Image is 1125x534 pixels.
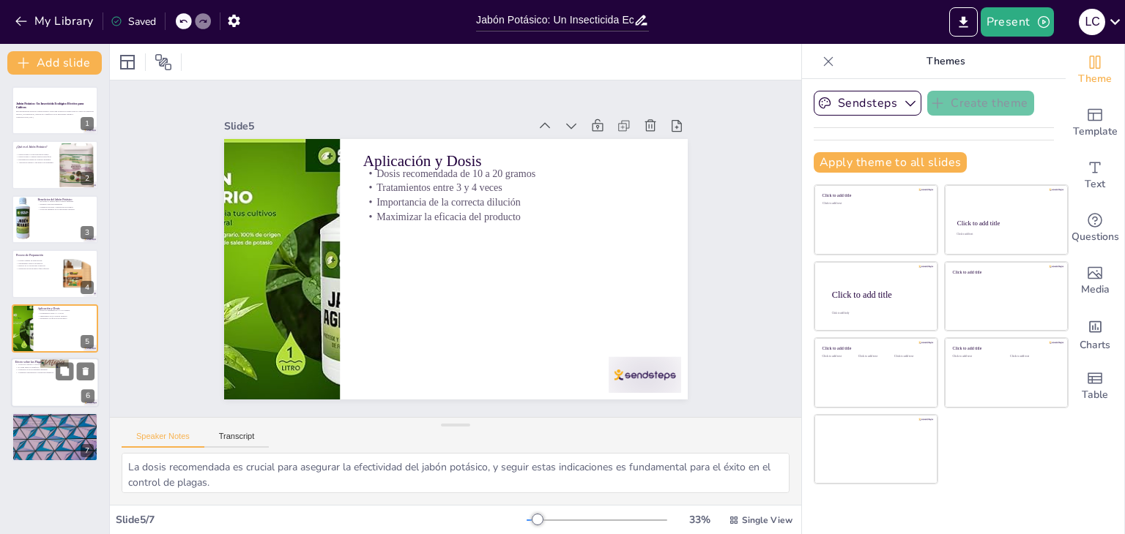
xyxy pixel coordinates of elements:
[16,265,55,268] p: Reposo de 24 horas para la mezcla
[37,206,94,208] p: Limpieza de hojas y prevención de hongos
[1066,44,1124,97] div: Change the overall theme
[122,432,204,448] button: Speaker Notes
[391,126,684,239] p: Aplicación y Dosis
[949,7,978,37] button: Export to PowerPoint
[15,366,94,369] p: No daña insectos benéficos
[37,317,94,320] p: Maximizar la eficacia del producto
[15,360,94,364] p: Efecto sobre las Plagas
[858,355,891,358] div: Click to add text
[953,355,999,358] div: Click to add text
[122,453,790,493] textarea: La dosis recomendada es crucial para asegurar la efectividad del jabón potásico, y seguir estas i...
[1066,255,1124,307] div: Add images, graphics, shapes or video
[37,208,94,211] p: Solución amigable en la agricultura orgánica
[16,253,55,257] p: Proceso de Preparación
[81,335,94,348] div: 5
[1081,282,1110,298] span: Media
[384,155,675,262] p: Tratamientos entre 3 y 4 veces
[16,155,55,158] p: Jabón potásico combate plagas específicas
[155,53,172,71] span: Position
[12,304,98,353] div: 5
[957,233,1054,236] div: Click to add text
[12,413,98,461] div: 7
[1066,149,1124,202] div: Add text boxes
[388,142,679,249] p: Dosis recomendada de 10 a 20 gramos
[16,268,55,271] p: Obtención de un producto final efectivo
[832,289,926,299] div: Click to add title
[16,110,94,116] p: Esta presentación explora el jabón potásico como una solución ecológica para el control de plagas...
[832,312,924,315] div: Click to add body
[11,10,100,33] button: My Library
[16,102,83,109] strong: Jabón Potásico: Un Insecticida Ecológico Efectivo para Cultivos
[16,260,55,263] p: Proceso simple de elaboración
[15,363,94,366] p: Actúa por contacto y provoca [MEDICAL_DATA]
[37,203,94,206] p: Permite cosechas inmediatas
[1085,176,1105,192] span: Text
[1066,307,1124,360] div: Add charts and graphs
[823,202,927,206] div: Click to add text
[379,169,670,276] p: Importancia de la correcta dilución
[56,362,73,380] button: Duplicate Slide
[953,269,1058,274] div: Click to add title
[37,312,94,315] p: Tratamientos entre 3 y 4 veces
[81,389,94,402] div: 6
[1082,387,1108,403] span: Table
[81,226,94,239] div: 3
[116,513,527,527] div: Slide 5 / 7
[7,51,102,75] button: Add slide
[1066,360,1124,413] div: Add a table
[16,153,55,156] p: Jabón potásico es un insecticida seguro
[16,161,55,164] p: Aplicación sencilla y sin plazos de seguridad
[981,7,1054,37] button: Present
[77,362,94,380] button: Delete Slide
[1078,71,1112,87] span: Theme
[16,144,55,148] p: ¿Qué es el Jabón Potásico?
[1066,97,1124,149] div: Add ready made slides
[1066,202,1124,255] div: Get real-time input from your audience
[81,281,94,294] div: 4
[840,44,1051,79] p: Themes
[1079,7,1105,37] button: l C
[81,444,94,457] div: 7
[1010,355,1056,358] div: Click to add text
[894,355,927,358] div: Click to add text
[37,200,94,203] p: Ecológico y seguro para el medio ambiente
[37,309,94,312] p: Dosis recomendada de 10 a 20 gramos
[375,183,666,290] p: Maximizar la eficacia del producto
[957,219,1055,227] div: Click to add title
[204,432,270,448] button: Transcript
[111,15,156,29] div: Saved
[476,10,634,31] input: Insert title
[16,116,94,119] p: Generated with [URL]
[81,117,94,130] div: 1
[12,140,98,189] div: 2
[814,152,967,173] button: Apply theme to all slides
[1079,9,1105,35] div: l C
[12,249,98,298] div: 4
[15,369,94,372] p: Contribuye a un ecosistema saludable
[81,172,94,185] div: 2
[16,262,55,265] p: Ingredientes básicos necesarios
[16,415,94,419] p: Conclusiones
[37,315,94,317] p: Importancia de la correcta dilución
[927,91,1034,116] button: Create theme
[15,371,94,374] p: Alternativa responsable a pesticidas químicos
[742,514,792,526] span: Single View
[953,346,1058,351] div: Click to add title
[682,513,717,527] div: 33 %
[823,346,927,351] div: Click to add title
[1073,124,1118,140] span: Template
[16,420,94,425] p: El jabón potásico es una alternativa efectiva y ecológica para el control de plagas en cultivos, ...
[1080,337,1110,353] span: Charts
[16,158,55,161] p: Degradación rápida en el medio ambiente
[11,358,99,407] div: 6
[823,355,855,358] div: Click to add text
[823,193,927,198] div: Click to add title
[1072,229,1119,245] span: Questions
[271,53,565,161] div: Slide 5
[12,195,98,244] div: 3
[37,306,94,310] p: Aplicación y Dosis
[12,86,98,135] div: 1
[814,91,921,116] button: Sendsteps
[37,198,94,202] p: Beneficios del Jabón Potásico
[116,50,139,74] div: Layout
